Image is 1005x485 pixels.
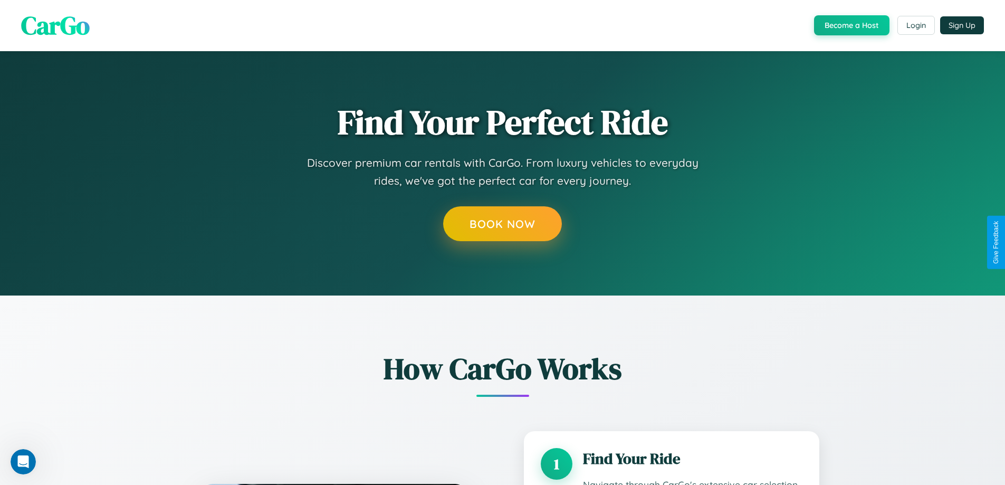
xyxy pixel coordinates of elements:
[541,448,572,480] div: 1
[11,449,36,474] iframe: Intercom live chat
[443,206,562,241] button: Book Now
[814,15,889,35] button: Become a Host
[897,16,935,35] button: Login
[186,348,819,389] h2: How CarGo Works
[21,8,90,43] span: CarGo
[940,16,984,34] button: Sign Up
[338,104,668,141] h1: Find Your Perfect Ride
[292,154,714,189] p: Discover premium car rentals with CarGo. From luxury vehicles to everyday rides, we've got the pe...
[583,448,802,469] h3: Find Your Ride
[992,221,1000,264] div: Give Feedback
